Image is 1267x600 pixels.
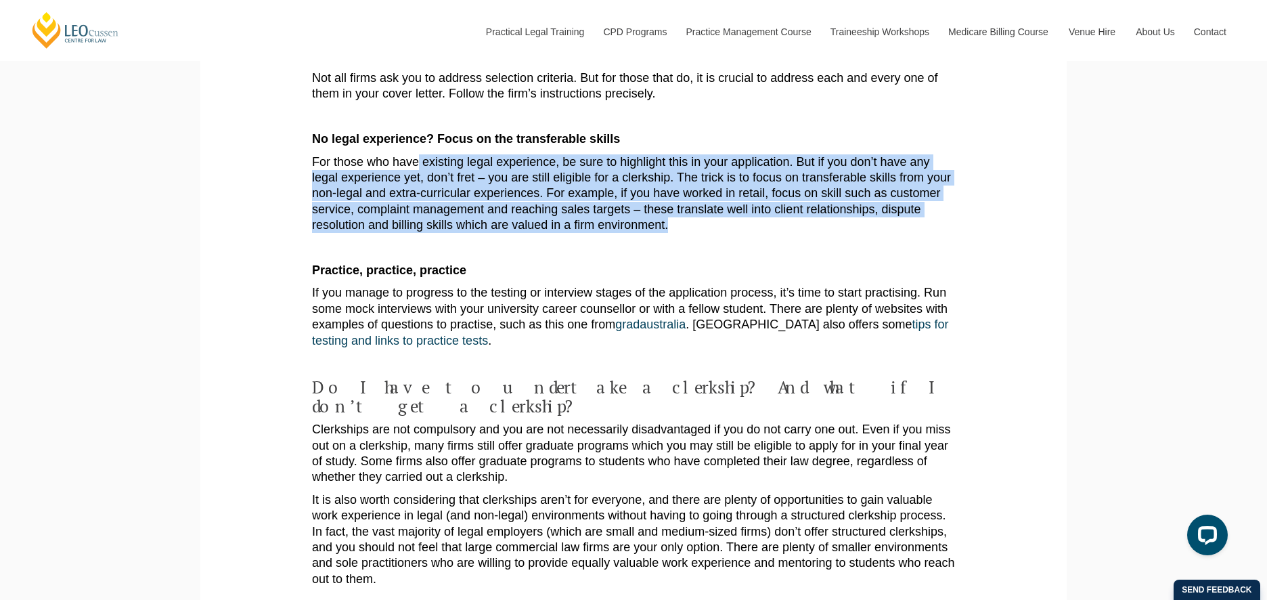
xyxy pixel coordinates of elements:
[312,492,955,587] p: It is also worth considering that clerkships aren’t for everyone, and there are plenty of opportu...
[312,154,955,234] p: For those who have existing legal experience, be sure to highlight this in your application. But ...
[1176,509,1233,566] iframe: LiveChat chat widget
[312,378,955,415] h4: Do I have to undertake a clerkship? And what if I don’t get a clerkship?
[312,285,955,349] p: If you manage to progress to the testing or interview stages of the application process, it’s tim...
[476,3,594,61] a: Practical Legal Training
[1184,3,1237,61] a: Contact
[820,3,938,61] a: Traineeship Workshops
[30,11,120,49] a: [PERSON_NAME] Centre for Law
[312,263,466,277] strong: Practice, practice, practice
[312,70,955,102] p: Not all firms ask you to address selection criteria. But for those that do, it is crucial to addr...
[312,132,620,146] strong: No legal experience? Focus on the transferable skills
[593,3,675,61] a: CPD Programs
[615,318,686,331] a: gradaustralia
[938,3,1059,61] a: Medicare Billing Course
[676,3,820,61] a: Practice Management Course
[1059,3,1126,61] a: Venue Hire
[1126,3,1184,61] a: About Us
[312,422,955,486] p: Clerkships are not compulsory and you are not necessarily disadvantaged if you do not carry one o...
[312,49,499,62] strong: Address all the selection criteria
[312,318,948,347] a: tips for testing and links to practice tests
